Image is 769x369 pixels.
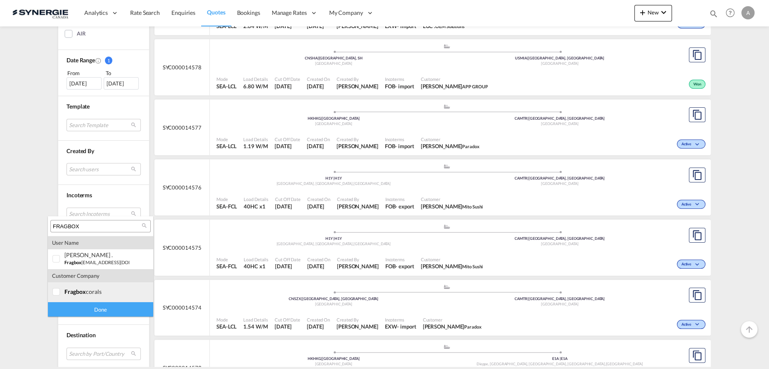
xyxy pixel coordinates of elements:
[64,288,86,295] span: fragbox
[48,236,153,249] div: user name
[48,269,153,282] div: customer company
[64,288,129,295] div: <span class="highlightedText">fragbox</span> corals
[64,260,157,265] small: [EMAIL_ADDRESS][DOMAIN_NAME]
[64,260,81,265] span: fragbox
[48,302,153,317] div: Done
[64,251,129,258] div: marcelo .
[53,223,142,230] input: Search Customer Details
[141,222,147,229] md-icon: icon-magnify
